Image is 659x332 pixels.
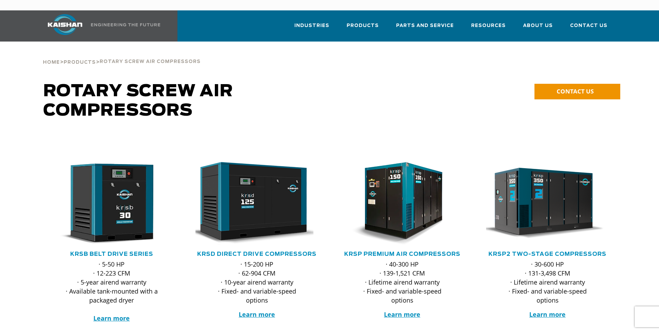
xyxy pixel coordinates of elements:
img: krsp350 [481,162,604,245]
p: · 40-300 HP · 139-1,521 CFM · Lifetime airend warranty · Fixed- and variable-speed options [355,260,450,305]
div: krsd125 [195,162,319,245]
p: · 5-50 HP · 12-223 CFM · 5-year airend warranty · Available tank-mounted with a packaged dryer [64,260,159,323]
span: Products [347,22,379,30]
a: Learn more [93,314,130,322]
a: Learn more [239,310,275,318]
span: Parts and Service [396,22,454,30]
img: kaishan logo [39,14,91,35]
a: Learn more [384,310,420,318]
a: KRSD Direct Drive Compressors [197,251,317,257]
span: Resources [471,22,506,30]
span: Contact Us [570,22,607,30]
a: Kaishan USA [39,10,162,42]
span: Rotary Screw Air Compressors [43,83,233,119]
div: krsb30 [50,162,173,245]
a: CONTACT US [534,84,620,99]
img: krsd125 [190,162,313,245]
div: krsp150 [341,162,464,245]
a: KRSP Premium Air Compressors [344,251,460,257]
span: Rotary Screw Air Compressors [100,60,201,64]
div: > > [43,42,201,68]
span: Products [64,60,96,65]
a: KRSB Belt Drive Series [70,251,153,257]
img: krsb30 [45,162,168,245]
span: CONTACT US [557,87,594,95]
span: Industries [294,22,329,30]
p: · 15-200 HP · 62-904 CFM · 10-year airend warranty · Fixed- and variable-speed options [209,260,305,305]
a: Resources [471,17,506,40]
a: Products [347,17,379,40]
p: · 30-600 HP · 131-3,498 CFM · Lifetime airend warranty · Fixed- and variable-speed options [500,260,595,305]
a: Parts and Service [396,17,454,40]
span: About Us [523,22,553,30]
a: Home [43,59,60,65]
a: KRSP2 Two-Stage Compressors [488,251,606,257]
img: krsp150 [336,162,459,245]
img: Engineering the future [91,23,160,26]
a: Learn more [529,310,566,318]
a: Industries [294,17,329,40]
span: Home [43,60,60,65]
a: Products [64,59,96,65]
a: About Us [523,17,553,40]
a: Contact Us [570,17,607,40]
div: krsp350 [486,162,609,245]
